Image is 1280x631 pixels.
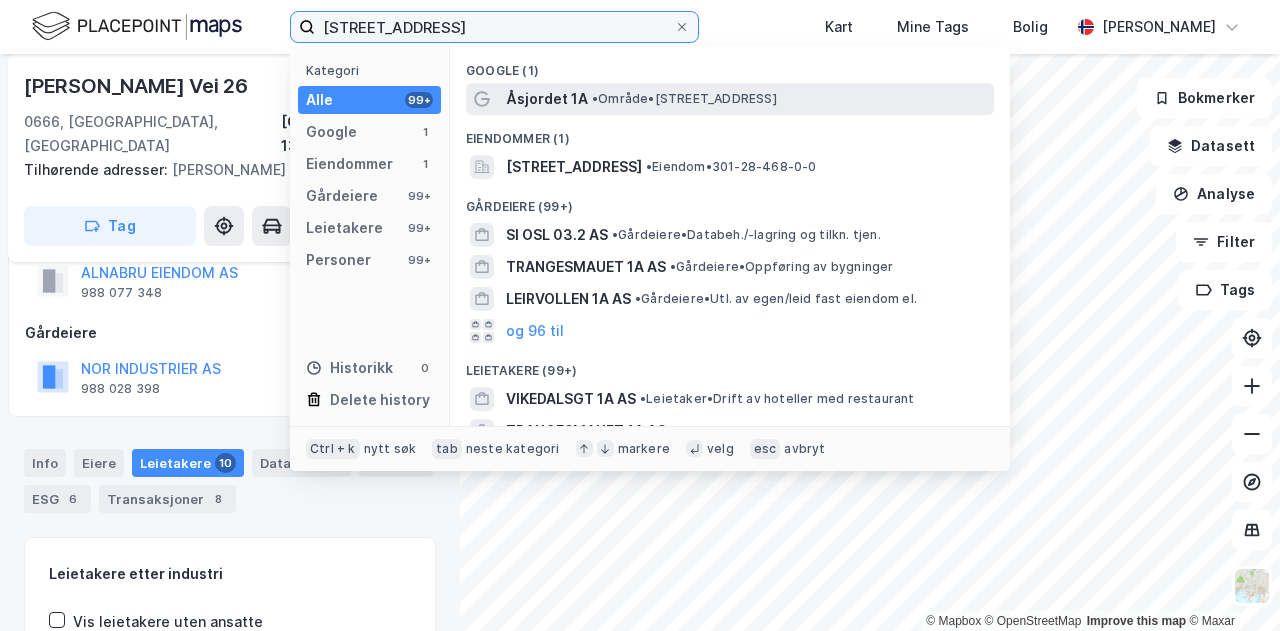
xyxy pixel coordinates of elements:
[32,9,242,44] img: logo.f888ab2527a4732fd821a326f86c7f29.svg
[208,489,228,509] div: 8
[450,115,1010,151] div: Eiendommer (1)
[306,152,393,176] div: Eiendommer
[506,87,588,111] span: Åsjordet 1A
[1176,222,1272,262] button: Filter
[1013,15,1048,39] div: Bolig
[635,291,917,307] span: Gårdeiere • Utl. av egen/leid fast eiendom el.
[506,155,642,179] span: [STREET_ADDRESS]
[306,63,441,78] div: Kategori
[506,387,636,411] span: VIKEDALSGT 1A AS
[281,110,436,158] div: [GEOGRAPHIC_DATA], 138/39
[784,441,825,457] div: avbryt
[417,124,433,140] div: 1
[1150,126,1272,166] button: Datasett
[926,614,981,628] a: Mapbox
[670,423,676,438] span: •
[670,259,894,275] span: Gårdeiere • Oppføring av bygninger
[81,381,160,397] div: 988 028 398
[635,291,641,306] span: •
[306,120,357,144] div: Google
[897,15,969,39] div: Mine Tags
[612,227,618,242] span: •
[466,441,560,457] div: neste kategori
[646,159,817,175] span: Eiendom • 301-28-468-0-0
[506,287,631,311] span: LEIRVOLLEN 1A AS
[364,441,417,457] div: nytt søk
[506,319,564,343] button: og 96 til
[24,161,172,178] span: Tilhørende adresser:
[670,259,676,274] span: •
[24,110,281,158] div: 0666, [GEOGRAPHIC_DATA], [GEOGRAPHIC_DATA]
[306,216,383,240] div: Leietakere
[306,88,333,112] div: Alle
[49,562,411,586] div: Leietakere etter industri
[825,15,853,39] div: Kart
[1156,174,1272,214] button: Analyse
[315,12,674,42] input: Søk på adresse, matrikkel, gårdeiere, leietakere eller personer
[63,489,83,509] div: 6
[432,439,462,459] div: tab
[24,206,196,246] button: Tag
[1179,270,1272,310] button: Tags
[640,391,915,407] span: Leietaker • Drift av hoteller med restaurant
[74,449,124,477] div: Eiere
[417,360,433,376] div: 0
[506,255,666,279] span: TRANGESMAUET 1A AS
[24,158,420,182] div: [PERSON_NAME] Vei 28
[405,92,433,108] div: 99+
[612,227,881,243] span: Gårdeiere • Databeh./-lagring og tilkn. tjen.
[306,356,393,380] div: Historikk
[1180,535,1280,631] iframe: Chat Widget
[24,449,66,477] div: Info
[306,248,371,272] div: Personer
[1137,78,1272,118] button: Bokmerker
[1087,614,1186,628] a: Improve this map
[646,159,652,174] span: •
[450,183,1010,219] div: Gårdeiere (99+)
[405,220,433,236] div: 99+
[306,439,360,459] div: Ctrl + k
[506,223,608,247] span: SI OSL 03.2 AS
[618,441,670,457] div: markere
[405,252,433,268] div: 99+
[25,321,435,345] div: Gårdeiere
[99,485,236,513] div: Transaksjoner
[132,449,244,477] div: Leietakere
[24,485,91,513] div: ESG
[81,285,162,301] div: 988 077 348
[1102,15,1216,39] div: [PERSON_NAME]
[306,184,378,208] div: Gårdeiere
[252,449,351,477] div: Datasett
[592,91,598,106] span: •
[506,419,666,443] span: TRANGESMAUET 1A AS
[215,453,236,473] div: 10
[592,91,777,107] span: Område • [STREET_ADDRESS]
[405,188,433,204] div: 99+
[750,439,781,459] div: esc
[330,388,430,412] div: Delete history
[417,156,433,172] div: 1
[640,391,646,406] span: •
[707,441,734,457] div: velg
[450,347,1010,383] div: Leietakere (99+)
[24,70,252,102] div: [PERSON_NAME] Vei 26
[450,47,1010,83] div: Google (1)
[670,423,892,439] span: Leietaker • Oppføring av bygninger
[985,614,1082,628] a: OpenStreetMap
